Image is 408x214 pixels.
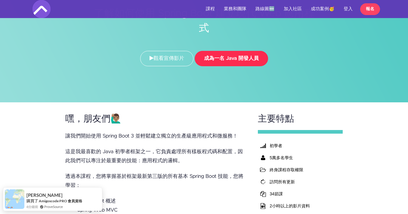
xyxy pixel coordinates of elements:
font: 購買了 [26,198,38,203]
font: 34節課 [270,191,283,196]
font: 報名 [366,7,374,11]
font: 5萬多名學生 [270,155,293,160]
a: Amigoscode PRO 會員資格 [39,199,82,203]
font: 加入社區 [284,7,302,11]
font: 終身課程存取權限 [270,167,303,172]
font: 觀看宣傳影片 [153,56,184,61]
font: 讓我們開始使用 Spring Boot 3 並輕鬆建立獨立的生產級應用程式和微服務！ [65,133,238,138]
font: 這是我最喜歡的 Java 初學者框架之一，它負責處理所有樣板程式碼和配置，因此我們可以專注於最重要的技能：應用程式的邏輯。 [65,149,243,163]
button: 成為一名 Java 開發人員 [195,51,268,66]
font: 路線圖🆕 [255,7,275,11]
font: 登入 [344,7,353,11]
a: 報名 [360,3,380,15]
font: 訪問所有更新 [270,179,295,184]
font: 主要特點 [258,114,294,123]
img: provesource 社會證明通知圖片 [5,189,24,209]
font: 成功案例🥳 [311,7,335,11]
font: ProveSource [44,205,63,209]
font: 課程 [206,7,215,11]
font: 業務和團隊 [224,7,246,11]
font: 初學者 [270,143,282,148]
font: 嘿，朋友們🙋🏽‍♂️ [65,114,122,123]
font: 透過本課程，您將掌握基於框架最新第三版的所有基本 Spring Boot 技能，您將學習： [65,174,243,188]
font: [PERSON_NAME] [26,192,63,198]
font: 2小時以上的影片資料 [270,203,310,208]
a: ProveSource [44,204,63,209]
font: 成為一名 Java 開發人員 [204,56,259,61]
font: 6分鐘前 [26,205,38,209]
